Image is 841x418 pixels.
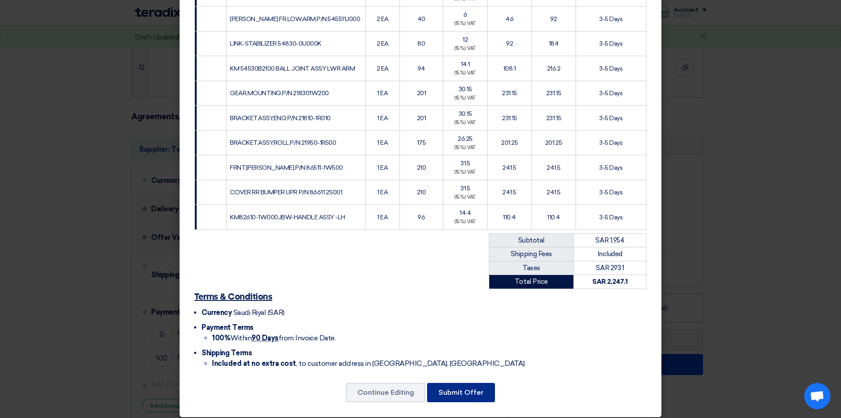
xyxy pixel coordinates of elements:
[459,209,471,217] span: 14.4
[447,169,484,176] div: (15%) VAT
[377,164,388,171] span: 1 EA
[417,15,425,23] span: 40
[212,334,336,342] span: Within from Invoice Date.
[573,233,646,247] td: SAR 1,954
[599,189,622,196] span: 3-5 Days
[417,214,425,221] span: 96
[447,70,484,77] div: (15%) VAT
[546,89,561,97] span: 231.15
[212,334,230,342] strong: 100%
[489,261,574,275] td: Taxes
[506,40,513,47] span: 92
[230,114,331,122] span: BRACKET,ASSY,ENG,P/N:21810-1R010
[417,114,426,122] span: 201
[460,160,470,167] span: 31.5
[447,144,484,152] div: (15%) VAT
[201,349,252,357] span: Shipping Terms
[417,164,426,171] span: 210
[377,189,388,196] span: 1 EA
[489,275,574,289] td: Total Price
[377,114,388,122] span: 1 EA
[804,383,830,409] div: Open chat
[599,214,622,221] span: 3-5 Days
[503,65,516,72] span: 108.1
[459,86,472,93] span: 30.15
[417,139,426,146] span: 175
[417,89,426,97] span: 201
[546,114,561,122] span: 231.15
[547,214,560,221] span: 110.4
[597,250,622,258] span: Included
[505,15,513,23] span: 46
[230,89,329,97] span: GEAR,MOUNTING,P/N:218301W200
[377,139,388,146] span: 1 EA
[502,164,516,171] span: 241.5
[459,110,472,118] span: 30.15
[550,15,557,23] span: 92
[447,95,484,102] div: (15%) VAT
[230,164,343,171] span: FRNT,[PERSON_NAME],P/N:86511-1W500
[547,65,561,72] span: 216.2
[201,323,254,332] span: Payment Terms
[447,218,484,226] div: (15%) VAT
[596,264,624,272] span: SAR 293.1
[599,89,622,97] span: 3-5 Days
[599,15,622,23] span: 3-5 Days
[417,65,425,72] span: 94
[427,383,495,402] button: Submit Offer
[377,15,389,23] span: 2 EA
[599,40,622,47] span: 3-5 Days
[417,40,425,47] span: 80
[417,189,426,196] span: 210
[599,139,622,146] span: 3-5 Days
[502,189,516,196] span: 241.5
[599,114,622,122] span: 3-5 Days
[212,358,647,369] li: , to customer address in [GEOGRAPHIC_DATA], [GEOGRAPHIC_DATA]
[547,164,561,171] span: 241.5
[501,139,518,146] span: 201.25
[460,185,470,192] span: 31.5
[502,114,517,122] span: 231.15
[458,135,473,143] span: 26.25
[377,65,389,72] span: 2 EA
[599,65,622,72] span: 3-5 Days
[447,45,484,53] div: (15%) VAT
[489,233,574,247] td: Subtotal
[463,36,468,43] span: 12
[194,293,272,301] u: Terms & Conditions
[599,164,622,171] span: 3-5 Days
[447,119,484,127] div: (15%) VAT
[212,359,296,368] strong: Included at no extra cost
[461,61,470,68] span: 14.1
[251,334,279,342] u: 90 Days
[549,40,559,47] span: 184
[377,214,388,221] span: 1 EA
[502,89,517,97] span: 231.15
[463,11,467,18] span: 6
[545,139,562,146] span: 201.25
[233,308,285,317] span: Saudi Riyal (SAR)
[447,194,484,201] div: (15%) VAT
[346,383,425,402] button: Continue Editing
[201,308,232,317] span: Currency
[447,20,484,28] div: (15%) VAT
[377,40,389,47] span: 2 EA
[230,65,355,72] span: KM 54530B2100 BALL JOINT ASSY LWR ARM
[230,40,322,47] span: LINK-STABILIZER 54830-0U000K
[503,214,516,221] span: 110.4
[230,139,336,146] span: BRACKET,ASSY,ROLL,P/N:21950-1R500
[230,15,360,23] span: [PERSON_NAME],FR,LOW,ARM,P/N:545511J000
[230,214,345,221] span: KM82610-1W000JBW-HANDLE ASSY -LH
[592,278,627,286] strong: SAR 2,247.1
[489,247,574,261] td: Shipping Fees
[377,89,388,97] span: 1 EA
[547,189,561,196] span: 241.5
[230,189,342,196] span: COVER RR BUMPER UPR P/N:86611 2S001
